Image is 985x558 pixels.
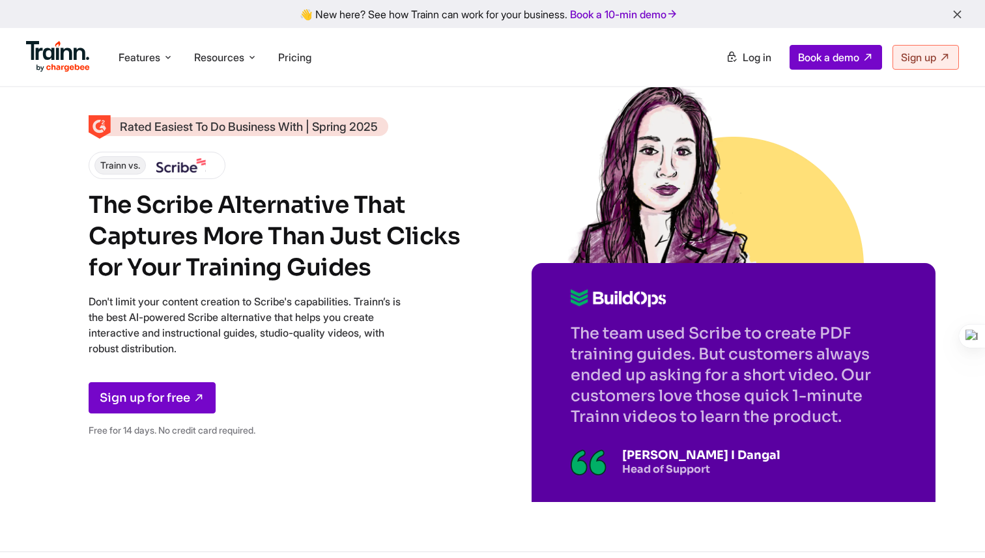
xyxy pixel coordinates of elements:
a: Book a demo [790,45,882,70]
a: Book a 10-min demo [567,5,681,23]
div: 👋 New here? See how Trainn can work for your business. [8,8,977,20]
span: Sign up [901,51,936,64]
a: Log in [718,46,779,69]
a: Sign up [892,45,959,70]
h1: The Scribe Alternative That Captures More Than Just Clicks for Your Training Guides [89,189,466,283]
p: Don't limit your content creation to Scribe's capabilities. Trainn’s is the best AI-powered Scrib... [89,294,401,356]
a: Pricing [278,51,311,64]
a: Sign up for free [89,382,216,413]
img: Buildops logo [571,289,666,307]
span: Features [119,50,160,64]
span: Trainn vs. [94,156,146,174]
span: Log in [743,51,771,64]
span: Book a demo [798,51,859,64]
p: The team used Scribe to create PDF training guides. But customers always ended up asking for a sh... [571,323,896,427]
img: Trainn Logo [26,41,90,72]
img: Illustration of a quotation mark [571,449,607,475]
p: [PERSON_NAME] I Dangal [622,448,780,462]
p: Head of Support [622,462,780,476]
img: Sketch of Sabina Rana from Buildops | Scribe Alternative [567,78,756,267]
a: Rated Easiest To Do Business With | Spring 2025 [89,117,388,136]
p: Free for 14 days. No credit card required. [89,423,401,438]
span: Resources [194,50,244,64]
img: Scribe logo [156,158,206,173]
img: Skilljar Alternative - Trainn | High Performer - Customer Education Category [89,115,111,139]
